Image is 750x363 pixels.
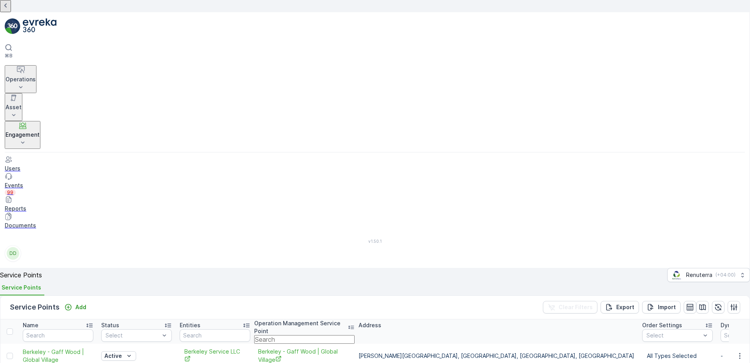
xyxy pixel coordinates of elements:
[5,165,745,172] p: Users
[7,353,13,359] div: Toggle Row Selected
[23,321,38,329] p: Name
[5,197,745,213] a: Reports
[5,75,36,83] p: Operations
[75,303,86,311] p: Add
[646,332,701,339] p: Select
[5,181,745,189] p: Events
[180,321,200,329] p: Entities
[5,205,745,213] p: Reports
[671,271,683,279] img: Screenshot_2024-07-26_at_13.33.01.png
[2,284,41,291] span: Service Points
[5,93,22,121] button: Asset
[5,245,745,262] button: DD
[559,303,593,311] p: Clear Filters
[7,247,19,260] div: DD
[5,157,745,172] a: Users
[5,214,745,229] a: Documents
[5,174,745,196] a: Events99
[101,351,136,361] button: Active
[5,239,745,244] span: v 1.50.1
[61,302,89,312] button: Add
[10,302,60,313] p: Service Points
[104,352,122,360] p: Active
[359,352,634,360] p: [PERSON_NAME][GEOGRAPHIC_DATA], [GEOGRAPHIC_DATA], [GEOGRAPHIC_DATA], [GEOGRAPHIC_DATA]
[6,189,14,196] p: 99
[5,53,745,59] p: ⌘B
[5,18,20,34] img: logo
[642,321,682,329] p: Order Settings
[5,103,22,111] p: Asset
[101,321,119,329] p: Status
[601,301,639,313] button: Export
[5,131,40,139] p: Engagement
[616,303,634,311] p: Export
[543,301,597,313] button: Clear Filters
[359,321,381,329] p: Address
[642,301,681,313] button: Import
[658,303,676,311] p: Import
[686,271,712,279] p: Renuterra
[23,329,93,342] input: Search
[180,329,250,342] input: Search
[5,65,36,93] button: Operations
[254,319,348,335] p: Operation Management Service Point
[106,332,160,339] p: Select
[23,18,56,34] img: logo_light-DOdMpM7g.png
[254,335,355,344] input: Search
[667,268,750,282] button: Renuterra(+04:00)
[5,222,745,229] p: Documents
[715,272,735,278] p: ( +04:00 )
[647,352,708,360] p: All Types Selected
[5,121,40,149] button: Engagement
